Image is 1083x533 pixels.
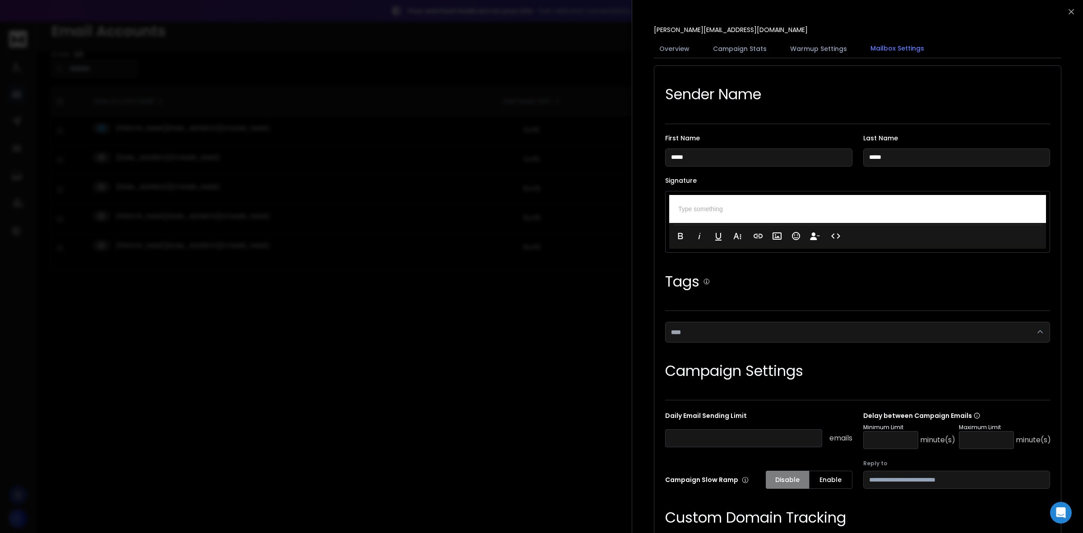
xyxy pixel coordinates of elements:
[750,227,767,245] button: Insert Link (Ctrl+K)
[827,227,844,245] button: Code View
[665,177,1050,184] label: Signature
[809,471,852,489] button: Enable
[729,227,746,245] button: More Text
[665,135,852,141] label: First Name
[1050,502,1072,524] div: Open Intercom Messenger
[654,25,808,34] p: [PERSON_NAME][EMAIL_ADDRESS][DOMAIN_NAME]
[665,411,852,424] p: Daily Email Sending Limit
[665,86,1050,103] h1: Sender Name
[665,363,1050,380] h1: Campaign Settings
[787,227,805,245] button: Emoticons
[920,435,955,445] p: minute(s)
[766,471,809,489] button: Disable
[691,227,708,245] button: Italic (Ctrl+I)
[665,475,749,484] p: Campaign Slow Ramp
[806,227,824,245] button: Insert Unsubscribe Link
[710,227,727,245] button: Underline (Ctrl+U)
[829,433,852,444] p: emails
[708,39,772,59] button: Campaign Stats
[665,510,1050,526] h1: Custom Domain Tracking
[1016,435,1051,445] p: minute(s)
[785,39,852,59] button: Warmup Settings
[665,273,699,290] h1: Tags
[863,135,1051,141] label: Last Name
[863,411,1051,420] p: Delay between Campaign Emails
[863,424,955,431] p: Minimum Limit
[654,39,695,59] button: Overview
[768,227,786,245] button: Insert Image (Ctrl+P)
[865,38,930,59] button: Mailbox Settings
[672,227,689,245] button: Bold (Ctrl+B)
[863,460,1051,467] label: Reply to
[959,424,1051,431] p: Maximum Limit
